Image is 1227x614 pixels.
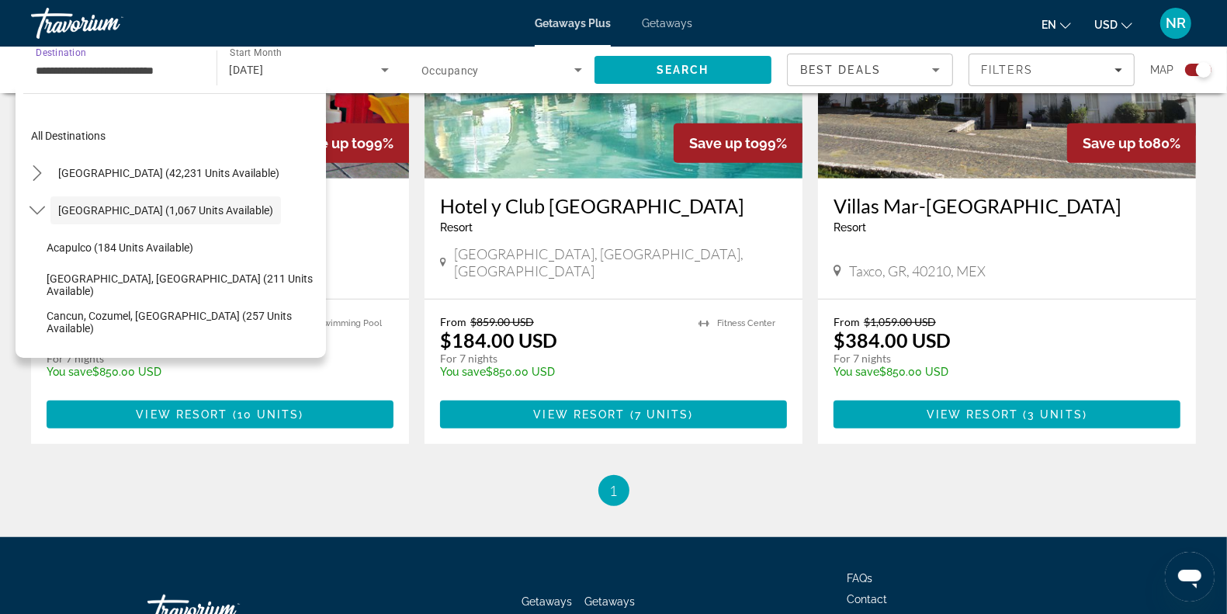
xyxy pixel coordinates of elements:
div: 99% [674,123,802,163]
span: Cancun, Cozumel, [GEOGRAPHIC_DATA] (257 units available) [47,310,318,335]
span: Filters [981,64,1034,76]
iframe: Button to launch messaging window [1165,552,1215,602]
span: en [1042,19,1056,31]
span: NR [1166,16,1186,31]
button: Select destination: Gulf of Mexico (16 units available) [39,345,326,373]
span: [GEOGRAPHIC_DATA], [GEOGRAPHIC_DATA], [GEOGRAPHIC_DATA] [454,245,787,279]
span: USD [1094,19,1118,31]
span: ( ) [626,408,694,421]
span: Best Deals [800,64,881,76]
a: Getaways [522,595,572,608]
button: Select destination: Acapulco (184 units available) [39,234,326,262]
span: [GEOGRAPHIC_DATA] (1,067 units available) [58,204,273,217]
span: Destination [36,47,86,58]
span: [GEOGRAPHIC_DATA], [GEOGRAPHIC_DATA] (211 units available) [47,272,318,297]
p: For 7 nights [440,352,683,366]
p: $184.00 USD [440,328,557,352]
span: Map [1150,59,1173,81]
p: $850.00 USD [834,366,1165,378]
button: Toggle Mexico (1,067 units available) submenu [23,197,50,224]
span: You save [440,366,486,378]
button: Select destination: Baja Peninsula, Los Cabos (211 units available) [39,271,326,299]
div: 99% [280,123,409,163]
button: Select destination: All destinations [23,122,326,150]
span: [DATE] [230,64,264,76]
span: View Resort [927,408,1018,421]
p: $850.00 USD [440,366,683,378]
a: Getaways [642,17,692,29]
span: ( ) [227,408,303,421]
button: Change currency [1094,13,1132,36]
span: ( ) [1018,408,1087,421]
span: Resort [834,221,866,234]
button: Filters [969,54,1135,86]
span: You save [47,366,92,378]
span: Resort [440,221,473,234]
p: For 7 nights [47,352,284,366]
span: $1,059.00 USD [864,315,936,328]
p: $384.00 USD [834,328,951,352]
span: Occupancy [421,64,479,77]
button: Select destination: Cancun, Cozumel, Riviera Maya (257 units available) [39,308,326,336]
nav: Pagination [31,475,1196,506]
button: View Resort(10 units) [47,401,393,428]
span: Save up to [1083,135,1152,151]
div: Destination options [16,85,326,358]
span: $859.00 USD [470,315,534,328]
p: For 7 nights [834,352,1165,366]
button: Change language [1042,13,1071,36]
button: Search [594,56,772,84]
button: View Resort(3 units) [834,401,1180,428]
a: Villas Mar-[GEOGRAPHIC_DATA] [834,194,1180,217]
span: [GEOGRAPHIC_DATA] (42,231 units available) [58,167,279,179]
span: From [440,315,466,328]
span: Taxco, GR, 40210, MEX [849,262,986,279]
span: Start Month [230,48,282,59]
mat-select: Sort by [800,61,940,79]
span: All destinations [31,130,106,142]
span: 3 units [1028,408,1083,421]
span: Fitness Center [717,318,775,328]
span: Save up to [296,135,366,151]
button: Select destination: United States (42,231 units available) [50,159,287,187]
button: Select destination: Mexico (1,067 units available) [50,196,281,224]
a: Getaways Plus [535,17,611,29]
span: 10 units [237,408,300,421]
span: Acapulco (184 units available) [47,241,193,254]
span: You save [834,366,879,378]
button: Toggle United States (42,231 units available) submenu [23,160,50,187]
span: View Resort [136,408,227,421]
button: User Menu [1156,7,1196,40]
button: View Resort(7 units) [440,401,787,428]
p: $850.00 USD [47,366,284,378]
a: FAQs [847,572,872,585]
a: Hotel y Club [GEOGRAPHIC_DATA] [440,194,787,217]
span: Search [657,64,709,76]
span: 1 [610,482,618,499]
span: From [834,315,860,328]
span: Save up to [689,135,759,151]
span: 7 units [635,408,689,421]
span: Swimming Pool [318,318,382,328]
a: Contact [847,593,887,605]
div: 80% [1067,123,1196,163]
span: View Resort [533,408,625,421]
input: Select destination [36,61,196,80]
a: Travorium [31,3,186,43]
